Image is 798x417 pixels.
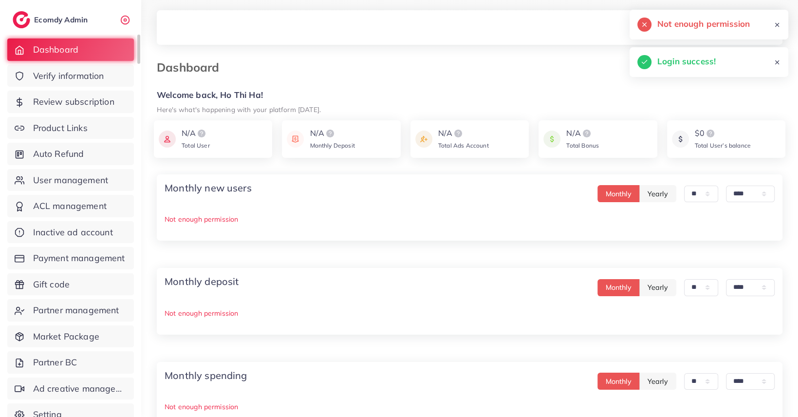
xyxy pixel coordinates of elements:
[33,304,119,317] span: Partner management
[438,142,489,149] span: Total Ads Account
[7,169,134,191] a: User management
[597,279,640,296] button: Monthly
[165,213,775,225] p: Not enough permission
[657,18,750,30] h5: Not enough permission
[7,273,134,296] a: Gift code
[33,278,70,291] span: Gift code
[33,382,127,395] span: Ad creative management
[7,378,134,400] a: Ad creative management
[33,70,104,82] span: Verify information
[7,221,134,244] a: Inactive ad account
[33,43,78,56] span: Dashboard
[165,370,247,381] h4: Monthly spending
[33,148,84,160] span: Auto Refund
[452,128,464,139] img: logo
[165,307,775,319] p: Not enough permission
[157,105,321,114] small: Here's what's happening with your platform [DATE].
[695,128,751,139] div: $0
[581,128,593,139] img: logo
[159,128,176,151] img: icon payment
[7,299,134,322] a: Partner management
[7,351,134,374] a: Partner BC
[657,55,716,68] h5: Login success!
[566,142,599,149] span: Total Bonus
[7,195,134,217] a: ACL management
[165,182,252,194] h4: Monthly new users
[165,276,239,287] h4: Monthly deposit
[33,174,108,187] span: User management
[7,143,134,165] a: Auto Refund
[157,90,782,100] h5: Welcome back, Ho Thi Ha!
[324,128,336,139] img: logo
[639,279,676,296] button: Yearly
[287,128,304,151] img: icon payment
[597,185,640,202] button: Monthly
[672,128,689,151] img: icon payment
[7,38,134,61] a: Dashboard
[165,401,775,413] p: Not enough permission
[7,247,134,269] a: Payment management
[13,11,90,28] a: logoEcomdy Admin
[7,117,134,139] a: Product Links
[33,95,114,108] span: Review subscription
[33,200,107,212] span: ACL management
[34,15,90,24] h2: Ecomdy Admin
[310,128,354,139] div: N/A
[157,60,227,75] h3: Dashboard
[543,128,560,151] img: icon payment
[182,128,210,139] div: N/A
[33,356,77,369] span: Partner BC
[7,325,134,348] a: Market Package
[33,252,125,265] span: Payment management
[639,185,676,202] button: Yearly
[705,128,716,139] img: logo
[438,128,489,139] div: N/A
[196,128,207,139] img: logo
[7,65,134,87] a: Verify information
[695,142,751,149] span: Total User’s balance
[597,373,640,390] button: Monthly
[310,142,354,149] span: Monthly Deposit
[13,11,30,28] img: logo
[566,128,599,139] div: N/A
[639,373,676,390] button: Yearly
[33,226,113,239] span: Inactive ad account
[7,91,134,113] a: Review subscription
[415,128,432,151] img: icon payment
[182,142,210,149] span: Total User
[33,122,88,134] span: Product Links
[33,330,99,343] span: Market Package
